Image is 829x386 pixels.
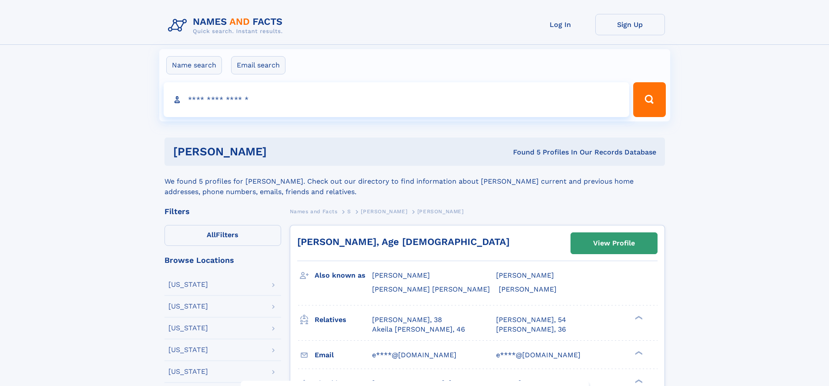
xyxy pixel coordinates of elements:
[496,271,554,279] span: [PERSON_NAME]
[164,225,281,246] label: Filters
[164,82,630,117] input: search input
[361,206,407,217] a: [PERSON_NAME]
[207,231,216,239] span: All
[496,315,566,325] a: [PERSON_NAME], 54
[168,281,208,288] div: [US_STATE]
[315,312,372,327] h3: Relatives
[496,325,566,334] a: [PERSON_NAME], 36
[633,315,643,320] div: ❯
[372,315,442,325] a: [PERSON_NAME], 38
[164,256,281,264] div: Browse Locations
[390,148,656,157] div: Found 5 Profiles In Our Records Database
[290,206,338,217] a: Names and Facts
[231,56,285,74] label: Email search
[168,368,208,375] div: [US_STATE]
[164,208,281,215] div: Filters
[372,271,430,279] span: [PERSON_NAME]
[164,166,665,197] div: We found 5 profiles for [PERSON_NAME]. Check out our directory to find information about [PERSON_...
[173,146,390,157] h1: [PERSON_NAME]
[633,350,643,356] div: ❯
[164,14,290,37] img: Logo Names and Facts
[168,346,208,353] div: [US_STATE]
[361,208,407,215] span: [PERSON_NAME]
[168,325,208,332] div: [US_STATE]
[633,82,665,117] button: Search Button
[168,303,208,310] div: [US_STATE]
[526,14,595,35] a: Log In
[372,325,465,334] a: Akeila [PERSON_NAME], 46
[593,233,635,253] div: View Profile
[347,206,351,217] a: S
[315,268,372,283] h3: Also known as
[595,14,665,35] a: Sign Up
[166,56,222,74] label: Name search
[633,378,643,384] div: ❯
[347,208,351,215] span: S
[417,208,464,215] span: [PERSON_NAME]
[499,285,557,293] span: [PERSON_NAME]
[372,285,490,293] span: [PERSON_NAME] [PERSON_NAME]
[315,348,372,363] h3: Email
[571,233,657,254] a: View Profile
[297,236,510,247] a: [PERSON_NAME], Age [DEMOGRAPHIC_DATA]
